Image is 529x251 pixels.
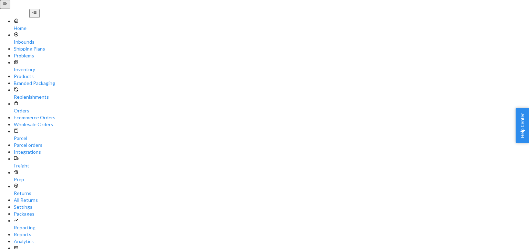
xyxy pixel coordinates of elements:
a: Parcel orders [14,142,529,149]
div: Inventory [14,66,529,73]
div: Home [14,25,529,32]
div: Parcel [14,135,529,142]
div: Orders [14,107,529,114]
a: Wholesale Orders [14,121,529,128]
a: Problems [14,52,529,59]
a: Integrations [14,149,529,155]
a: Ecommerce Orders [14,114,529,121]
div: Freight [14,162,529,169]
a: Orders [14,100,529,114]
button: Close Navigation [29,9,40,18]
button: Help Center [516,108,529,143]
a: Inbounds [14,32,529,45]
a: All Returns [14,197,529,204]
div: Reporting [14,224,529,231]
a: Reporting [14,217,529,231]
a: Inventory [14,59,529,73]
a: Replenishments [14,87,529,100]
a: Products [14,73,529,80]
a: Prep [14,169,529,183]
a: Branded Packaging [14,80,529,87]
div: Prep [14,176,529,183]
a: Analytics [14,238,529,245]
div: Returns [14,190,529,197]
a: Returns [14,183,529,197]
div: Inbounds [14,39,529,45]
a: Packages [14,210,529,217]
div: Replenishments [14,94,529,100]
a: Home [14,18,529,32]
a: Settings [14,204,529,210]
a: Parcel [14,128,529,142]
a: Reports [14,231,529,238]
a: Freight [14,155,529,169]
a: Shipping Plans [14,45,529,52]
iframe: Opens a widget where you can chat to one of our agents [485,230,522,248]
